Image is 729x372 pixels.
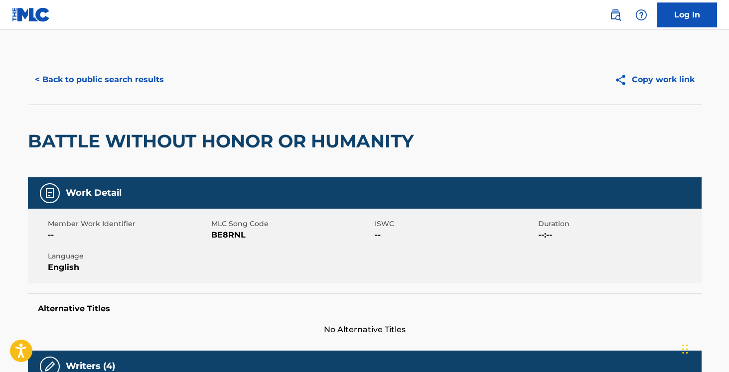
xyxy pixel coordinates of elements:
[28,130,419,152] h2: BATTLE WITHOUT HONOR OR HUMANITY
[635,9,647,21] img: help
[605,5,625,25] a: Public Search
[48,261,209,273] span: English
[609,9,621,21] img: search
[48,219,209,229] span: Member Work Identifier
[375,219,536,229] span: ISWC
[28,67,171,92] button: < Back to public search results
[607,67,702,92] button: Copy work link
[211,229,372,241] span: BE8RNL
[28,324,702,336] span: No Alternative Titles
[679,324,729,372] div: Widget de chat
[538,219,699,229] span: Duration
[657,2,717,27] a: Log In
[48,251,209,261] span: Language
[12,7,50,22] img: MLC Logo
[48,229,209,241] span: --
[44,187,56,199] img: Work Detail
[66,187,122,199] h5: Work Detail
[538,229,699,241] span: --:--
[614,74,632,86] img: Copy work link
[211,219,372,229] span: MLC Song Code
[66,361,115,372] h5: Writers (4)
[682,334,688,364] div: Glisser
[631,5,651,25] div: Help
[679,324,729,372] iframe: Chat Widget
[375,229,536,241] span: --
[38,304,692,314] h5: Alternative Titles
